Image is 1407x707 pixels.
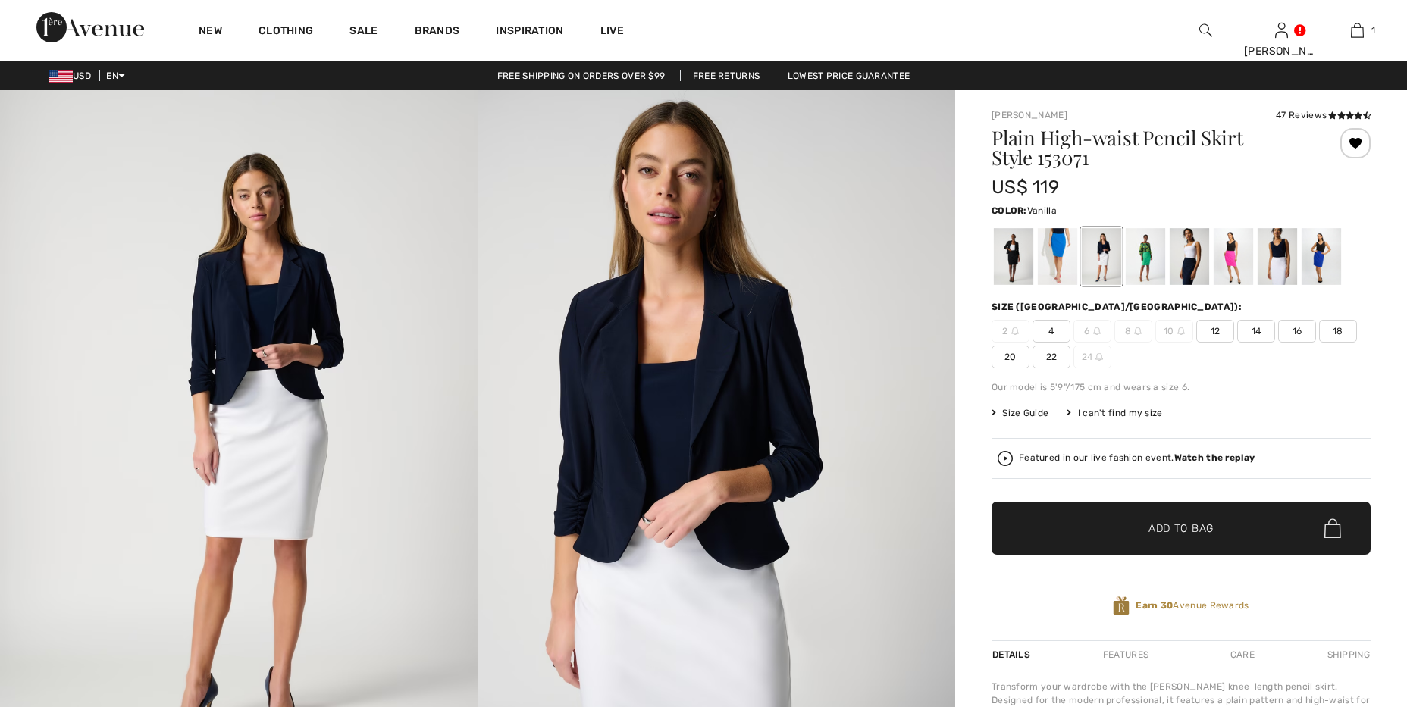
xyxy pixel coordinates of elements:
img: Bag.svg [1324,518,1341,538]
span: Vanilla [1027,205,1057,216]
span: Color: [992,205,1027,216]
span: 8 [1114,320,1152,343]
div: Black [994,228,1033,285]
div: Size ([GEOGRAPHIC_DATA]/[GEOGRAPHIC_DATA]): [992,300,1245,314]
div: ROYAL SAPPHIRE163 [1302,228,1341,285]
strong: Earn 30 [1136,600,1173,611]
img: My Info [1275,21,1288,39]
span: 6 [1073,320,1111,343]
img: ring-m.svg [1177,327,1185,335]
div: Featured in our live fashion event. [1019,453,1255,463]
span: 14 [1237,320,1275,343]
span: Size Guide [992,406,1048,420]
div: Features [1090,641,1161,668]
div: 47 Reviews [1276,108,1371,122]
div: I can't find my size [1067,406,1162,420]
span: USD [49,70,97,81]
div: White [1258,228,1297,285]
a: Free Returns [680,70,773,81]
h1: Plain High-waist Pencil Skirt Style 153071 [992,128,1308,167]
a: Brands [415,24,460,40]
div: Ultra pink [1214,228,1253,285]
span: 24 [1073,346,1111,368]
img: Avenue Rewards [1113,596,1130,616]
div: Care [1217,641,1268,668]
a: 1 [1320,21,1394,39]
div: Oasis [1038,228,1077,285]
span: EN [106,70,125,81]
a: New [199,24,222,40]
img: My Bag [1351,21,1364,39]
img: 1ère Avenue [36,12,144,42]
img: ring-m.svg [1093,327,1101,335]
div: [PERSON_NAME] [1244,43,1318,59]
img: ring-m.svg [1095,353,1103,361]
a: Sale [349,24,378,40]
div: Shipping [1324,641,1371,668]
span: US$ 119 [992,177,1059,198]
div: Midnight Blue 40 [1170,228,1209,285]
img: search the website [1199,21,1212,39]
div: Our model is 5'9"/175 cm and wears a size 6. [992,380,1371,394]
span: 20 [992,346,1029,368]
span: 22 [1033,346,1070,368]
img: US Dollar [49,70,73,83]
a: Clothing [259,24,313,40]
img: ring-m.svg [1134,327,1142,335]
span: 18 [1319,320,1357,343]
span: Avenue Rewards [1136,599,1249,612]
span: 1 [1371,23,1375,37]
a: Free shipping on orders over $99 [485,70,678,81]
span: 16 [1278,320,1316,343]
div: Details [992,641,1034,668]
span: Inspiration [496,24,563,40]
img: ring-m.svg [1011,327,1019,335]
a: [PERSON_NAME] [992,110,1067,120]
span: 12 [1196,320,1234,343]
span: 10 [1155,320,1193,343]
span: 4 [1033,320,1070,343]
a: Live [600,23,624,39]
div: Island green [1126,228,1165,285]
span: Add to Bag [1148,521,1214,537]
span: 2 [992,320,1029,343]
img: Watch the replay [998,451,1013,466]
strong: Watch the replay [1174,452,1255,463]
div: Vanilla [1082,228,1121,285]
a: Sign In [1275,23,1288,37]
button: Add to Bag [992,502,1371,555]
a: Lowest Price Guarantee [776,70,923,81]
